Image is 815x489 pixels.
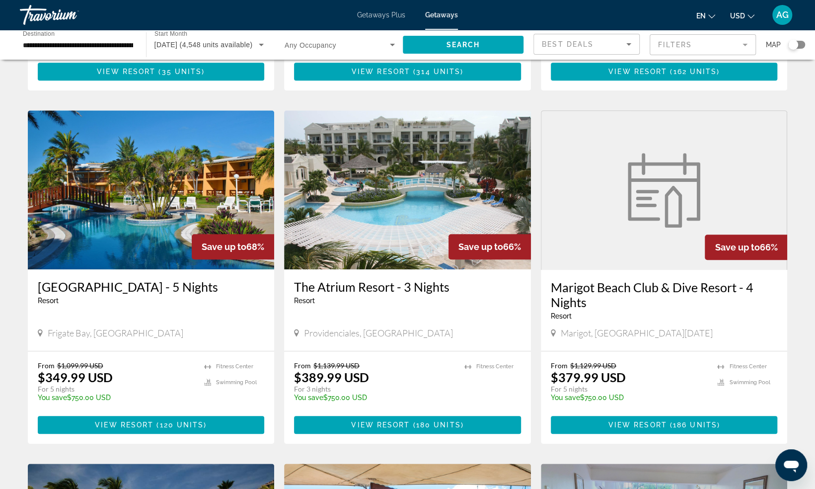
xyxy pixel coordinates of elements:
p: $750.00 USD [294,394,454,402]
span: Resort [551,312,572,320]
button: Filter [650,34,756,56]
span: 186 units [673,421,717,429]
span: Save up to [458,242,503,252]
div: 66% [705,235,787,260]
span: You save [38,394,67,402]
p: $379.99 USD [551,370,626,385]
span: USD [730,12,745,20]
span: 35 units [162,68,202,76]
span: Fitness Center [729,363,766,370]
span: Marigot, [GEOGRAPHIC_DATA][DATE] [561,327,713,338]
span: Fitness Center [476,363,514,370]
img: RM73E01X.jpg [28,110,275,269]
a: The Atrium Resort - 3 Nights [294,279,521,294]
span: $1,099.99 USD [57,361,103,370]
span: You save [551,394,580,402]
span: View Resort [97,68,155,76]
span: ( ) [155,68,205,76]
span: View Resort [608,68,667,76]
span: Resort [294,297,315,305]
span: View Resort [352,68,410,76]
div: 66% [448,234,531,259]
button: Search [403,36,524,54]
span: Search [446,41,480,49]
span: Swimming Pool [216,379,257,386]
p: $750.00 USD [38,394,195,402]
button: User Menu [769,4,795,25]
button: View Resort(186 units) [551,416,778,434]
button: Change language [696,8,715,23]
a: Marigot Beach Club & Dive Resort - 4 Nights [551,280,778,310]
span: [DATE] (4,548 units available) [154,41,253,49]
button: View Resort(314 units) [294,63,521,81]
span: ( ) [667,421,720,429]
span: AG [776,10,789,20]
span: ( ) [410,421,463,429]
img: week.svg [622,153,706,228]
img: RGG6E01X.jpg [284,110,531,269]
a: Getaways [425,11,458,19]
span: Best Deals [542,40,593,48]
span: Destination [23,30,55,37]
div: 68% [192,234,274,259]
span: From [551,361,568,370]
span: $1,139.99 USD [313,361,360,370]
a: [GEOGRAPHIC_DATA] - 5 Nights [38,279,265,294]
span: Providenciales, [GEOGRAPHIC_DATA] [304,327,453,338]
span: 314 units [416,68,460,76]
p: For 5 nights [551,385,708,394]
span: ( ) [410,68,463,76]
span: ( ) [667,68,720,76]
span: Map [766,38,781,52]
span: View Resort [95,421,153,429]
iframe: Button to launch messaging window [775,449,807,481]
span: Start Month [154,31,187,37]
p: For 3 nights [294,385,454,394]
span: From [38,361,55,370]
button: View Resort(35 units) [38,63,265,81]
button: View Resort(180 units) [294,416,521,434]
span: View Resort [608,421,667,429]
span: en [696,12,706,20]
span: Save up to [715,242,759,252]
span: ( ) [153,421,207,429]
span: View Resort [351,421,410,429]
span: From [294,361,311,370]
button: View Resort(162 units) [551,63,778,81]
span: Save up to [202,242,246,252]
span: You save [294,394,323,402]
button: Change currency [730,8,754,23]
span: Any Occupancy [285,41,336,49]
a: Getaways Plus [357,11,405,19]
button: View Resort(120 units) [38,416,265,434]
span: Fitness Center [216,363,253,370]
span: $1,129.99 USD [570,361,616,370]
mat-select: Sort by [542,38,631,50]
span: 180 units [416,421,461,429]
p: $750.00 USD [551,394,708,402]
p: $349.99 USD [38,370,113,385]
span: 162 units [673,68,717,76]
a: Travorium [20,2,119,28]
span: 120 units [159,421,204,429]
span: Frigate Bay, [GEOGRAPHIC_DATA] [48,327,183,338]
span: Swimming Pool [729,379,770,386]
span: Resort [38,297,59,305]
p: For 5 nights [38,385,195,394]
p: $389.99 USD [294,370,369,385]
